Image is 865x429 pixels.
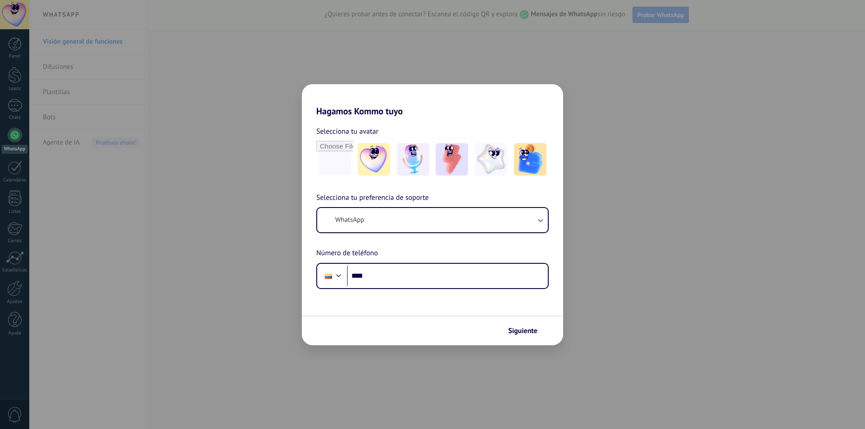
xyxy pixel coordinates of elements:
img: -4.jpeg [475,143,507,176]
img: -1.jpeg [358,143,390,176]
button: Siguiente [504,323,550,339]
img: -3.jpeg [436,143,468,176]
span: Siguiente [508,328,537,334]
span: Selecciona tu preferencia de soporte [316,192,429,204]
img: -5.jpeg [514,143,546,176]
button: WhatsApp [317,208,548,232]
span: WhatsApp [335,216,364,225]
img: -2.jpeg [397,143,429,176]
span: Selecciona tu avatar [316,126,378,137]
span: Número de teléfono [316,248,378,259]
div: Ecuador: + 593 [320,266,337,285]
h2: Hagamos Kommo tuyo [302,84,563,117]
